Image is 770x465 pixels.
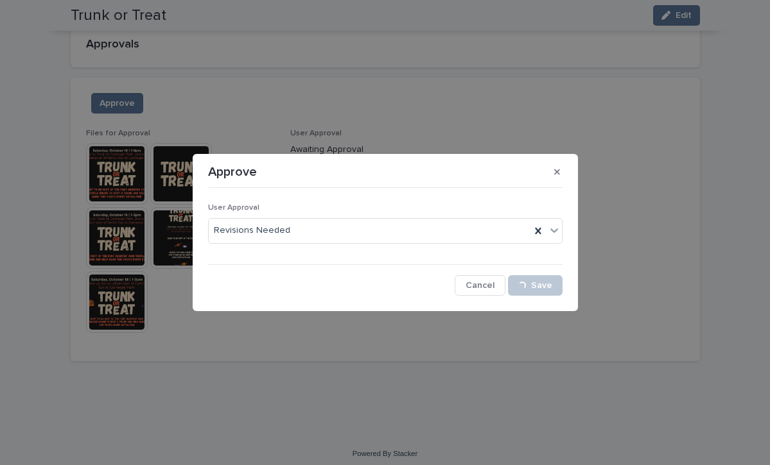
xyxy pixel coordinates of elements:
span: Save [531,281,552,290]
p: Approve [208,164,257,180]
span: Revisions Needed [214,224,290,237]
span: Cancel [466,281,494,290]
span: User Approval [208,204,259,212]
button: Save [508,275,563,296]
button: Cancel [455,275,505,296]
